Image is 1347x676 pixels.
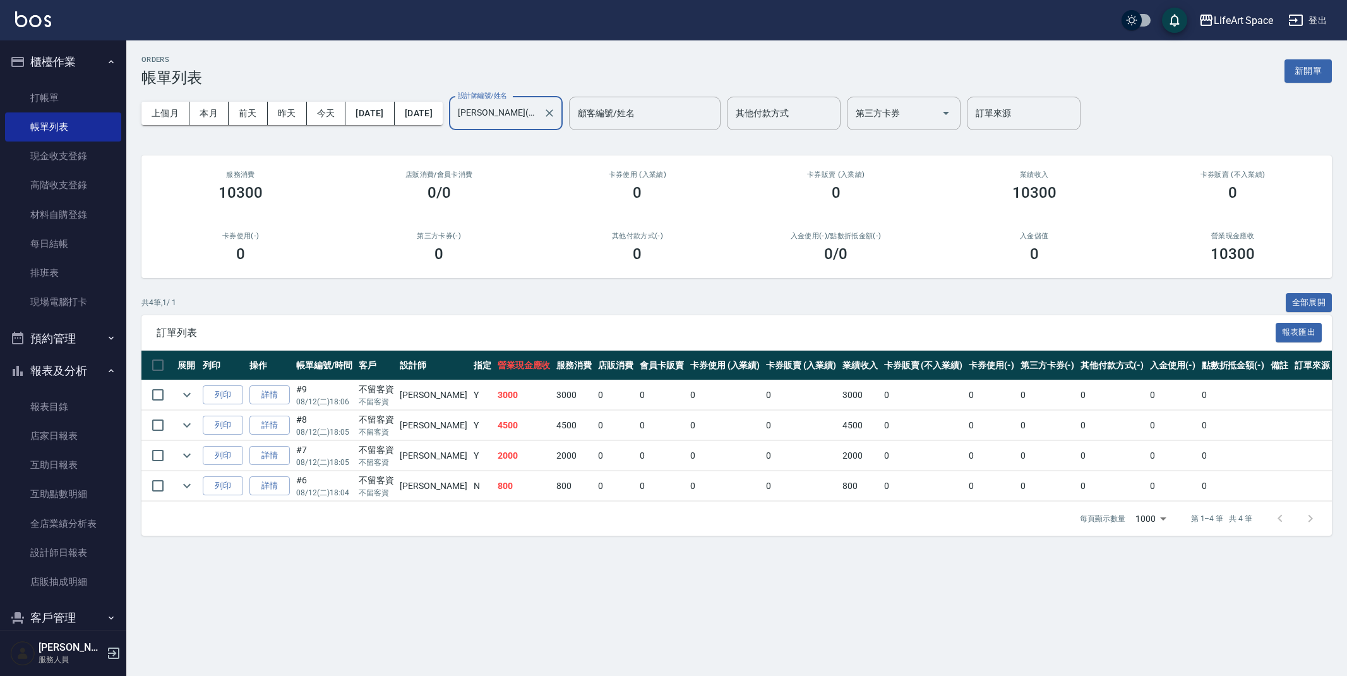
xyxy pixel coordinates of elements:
[595,471,637,501] td: 0
[293,351,356,380] th: 帳單編號/時間
[246,351,293,380] th: 操作
[687,351,763,380] th: 卡券使用 (入業績)
[1199,471,1268,501] td: 0
[434,245,443,263] h3: 0
[595,411,637,440] td: 0
[950,232,1118,240] h2: 入金儲值
[1199,351,1268,380] th: 點數折抵金額(-)
[5,509,121,538] a: 全店業績分析表
[881,441,966,471] td: 0
[494,471,554,501] td: 800
[1194,8,1278,33] button: LifeArt Space
[470,380,494,410] td: Y
[458,91,507,100] label: 設計師編號/姓名
[1284,59,1332,83] button: 新開單
[359,474,394,487] div: 不留客資
[219,184,263,202] h3: 10300
[359,444,394,457] div: 不留客資
[553,411,595,440] td: 4500
[839,351,881,380] th: 業績收入
[637,411,687,440] td: 0
[966,441,1017,471] td: 0
[1147,380,1199,410] td: 0
[966,351,1017,380] th: 卡券使用(-)
[1017,441,1078,471] td: 0
[832,184,841,202] h3: 0
[359,383,394,396] div: 不留客資
[5,538,121,567] a: 設計師日報表
[10,641,35,666] img: Person
[5,322,121,355] button: 預約管理
[5,200,121,229] a: 材料自購登錄
[345,102,394,125] button: [DATE]
[494,380,554,410] td: 3000
[1149,232,1317,240] h2: 營業現金應收
[141,297,176,308] p: 共 4 筆, 1 / 1
[541,104,558,122] button: Clear
[157,327,1276,339] span: 訂單列表
[296,487,352,498] p: 08/12 (二) 18:04
[936,103,956,123] button: Open
[359,413,394,426] div: 不留客資
[470,441,494,471] td: Y
[839,380,881,410] td: 3000
[1162,8,1187,33] button: save
[5,142,121,171] a: 現金收支登錄
[5,258,121,287] a: 排班表
[359,426,394,438] p: 不留客資
[395,102,443,125] button: [DATE]
[1017,380,1078,410] td: 0
[1228,184,1237,202] h3: 0
[633,184,642,202] h3: 0
[1267,351,1291,380] th: 備註
[39,654,103,665] p: 服務人員
[249,416,290,435] a: 詳情
[1077,380,1147,410] td: 0
[751,232,919,240] h2: 入金使用(-) /點數折抵金額(-)
[553,441,595,471] td: 2000
[397,380,470,410] td: [PERSON_NAME]
[595,441,637,471] td: 0
[307,102,346,125] button: 今天
[1077,441,1147,471] td: 0
[5,229,121,258] a: 每日結帳
[687,441,763,471] td: 0
[5,392,121,421] a: 報表目錄
[1276,326,1322,338] a: 報表匯出
[359,396,394,407] p: 不留客資
[839,441,881,471] td: 2000
[1017,351,1078,380] th: 第三方卡券(-)
[268,102,307,125] button: 昨天
[177,385,196,404] button: expand row
[203,476,243,496] button: 列印
[637,441,687,471] td: 0
[428,184,451,202] h3: 0/0
[763,351,839,380] th: 卡券販賣 (入業績)
[174,351,200,380] th: 展開
[1199,441,1268,471] td: 0
[1291,351,1333,380] th: 訂單來源
[763,380,839,410] td: 0
[595,351,637,380] th: 店販消費
[637,471,687,501] td: 0
[1077,411,1147,440] td: 0
[1149,171,1317,179] h2: 卡券販賣 (不入業績)
[249,385,290,405] a: 詳情
[397,411,470,440] td: [PERSON_NAME]
[553,171,721,179] h2: 卡券使用 (入業績)
[355,232,523,240] h2: 第三方卡券(-)
[5,354,121,387] button: 報表及分析
[5,83,121,112] a: 打帳單
[1147,351,1199,380] th: 入金使用(-)
[356,351,397,380] th: 客戶
[293,380,356,410] td: #9
[824,245,847,263] h3: 0 /0
[293,411,356,440] td: #8
[5,287,121,317] a: 現場電腦打卡
[633,245,642,263] h3: 0
[1283,9,1332,32] button: 登出
[1147,441,1199,471] td: 0
[249,476,290,496] a: 詳情
[5,601,121,634] button: 客戶管理
[881,351,966,380] th: 卡券販賣 (不入業績)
